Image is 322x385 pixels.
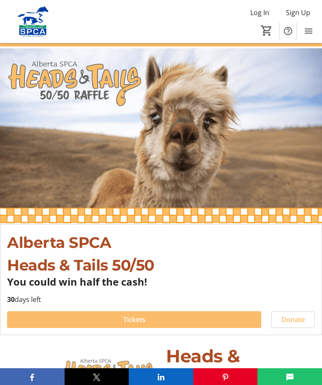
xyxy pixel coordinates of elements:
[5,6,61,37] img: Alberta SPCA's Logo
[7,294,315,304] p: days left
[259,23,274,38] button: Cart
[280,23,296,39] button: Help
[193,368,258,385] button: Pinterest
[7,311,261,328] button: Tickets
[7,233,111,252] span: Alberta SPCA
[271,311,315,328] button: Donate
[281,315,305,325] span: Donate
[7,276,315,287] p: You could win half the cash!
[7,256,154,274] span: Heads & Tails 50/50
[300,23,317,39] button: Menu
[279,6,317,19] button: Sign Up
[286,8,310,18] span: Sign Up
[250,8,269,18] span: Log In
[65,368,129,385] button: X
[7,295,15,304] span: 30
[123,315,145,325] span: Tickets
[244,6,276,19] button: Log In
[257,368,322,385] button: SMS
[129,368,193,385] button: LinkedIn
